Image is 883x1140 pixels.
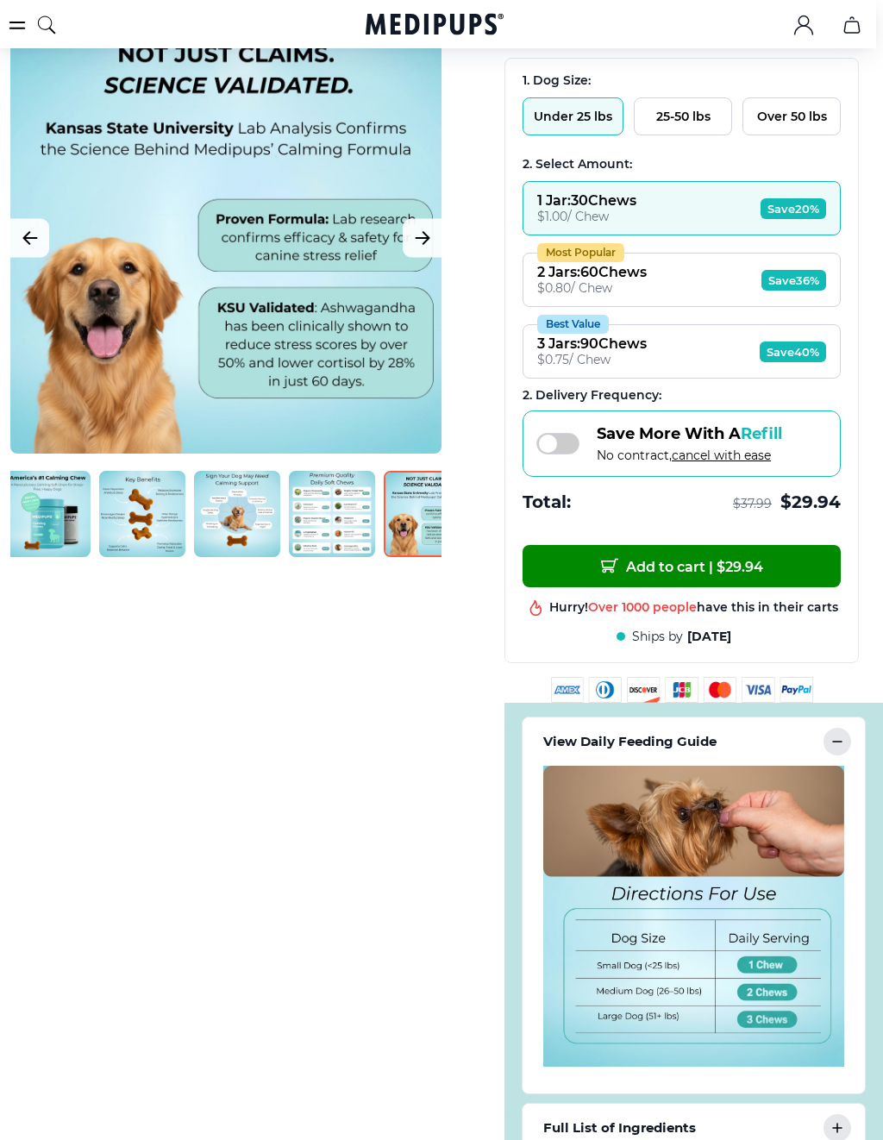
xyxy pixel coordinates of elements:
[616,611,698,626] span: Best product
[523,253,841,307] button: Most Popular2 Jars:60Chews$0.80/ ChewSave36%
[366,11,504,41] a: Medipups
[780,491,841,514] span: $ 29.94
[10,219,49,258] button: Previous Image
[537,315,609,334] div: Best Value
[741,424,782,443] span: Refill
[523,545,841,587] button: Add to cart | $29.94
[543,731,717,752] p: View Daily Feeding Guide
[384,471,470,557] img: Calming Dog Chews | Natural Dog Supplements
[597,424,782,443] span: Save More With A
[36,3,57,47] button: search
[523,491,571,514] span: Total:
[543,1118,696,1138] p: Full List of Ingredients
[761,270,826,291] span: Save 36%
[194,471,280,557] img: Calming Dog Chews | Natural Dog Supplements
[403,219,441,258] button: Next Image
[523,72,841,89] div: 1. Dog Size:
[634,97,732,135] button: 25-50 lbs
[672,448,771,463] span: cancel with ease
[523,156,841,172] div: 2. Select Amount:
[537,280,647,296] div: $ 0.80 / Chew
[783,4,824,46] button: account
[597,448,782,463] span: No contract,
[4,471,91,557] img: Calming Dog Chews | Natural Dog Supplements
[7,15,28,35] button: burger-menu
[99,471,185,557] img: Calming Dog Chews | Natural Dog Supplements
[537,264,647,280] div: 2 Jars : 60 Chews
[831,4,873,46] button: cart
[537,243,624,262] div: Most Popular
[687,629,731,645] span: [DATE]
[616,611,772,627] div: in this shop
[549,590,838,606] div: Hurry! have this in their carts
[733,496,772,512] span: $ 37.99
[761,198,826,219] span: Save 20%
[632,629,683,645] span: Ships by
[588,590,697,605] span: Over 1000 people
[601,557,763,575] span: Add to cart | $ 29.94
[537,352,647,367] div: $ 0.75 / Chew
[523,324,841,379] button: Best Value3 Jars:90Chews$0.75/ ChewSave40%
[537,192,636,209] div: 1 Jar : 30 Chews
[537,209,636,224] div: $ 1.00 / Chew
[523,181,841,235] button: 1 Jar:30Chews$1.00/ ChewSave20%
[523,97,623,135] button: Under 25 lbs
[537,335,647,352] div: 3 Jars : 90 Chews
[289,471,375,557] img: Calming Dog Chews | Natural Dog Supplements
[543,766,844,1067] img: Daily Feeding Guide
[742,97,841,135] button: Over 50 lbs
[523,387,661,403] span: 2 . Delivery Frequency:
[760,341,826,362] span: Save 40%
[551,677,813,703] img: payment methods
